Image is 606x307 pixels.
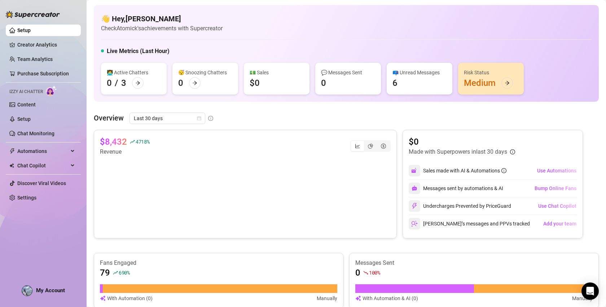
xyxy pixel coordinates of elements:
[317,294,337,302] article: Manually
[411,203,418,209] img: svg%3e
[392,69,447,76] div: 📪 Unread Messages
[409,218,530,229] div: [PERSON_NAME]’s messages and PPVs tracked
[17,195,36,201] a: Settings
[136,138,150,145] span: 4718 %
[17,102,36,108] a: Content
[36,287,65,294] span: My Account
[17,131,54,136] a: Chat Monitoring
[107,69,161,76] div: 👩‍💻 Active Chatters
[363,294,418,302] article: With Automation & AI (0)
[94,113,124,123] article: Overview
[505,80,510,85] span: arrow-right
[355,144,360,149] span: line-chart
[250,69,304,76] div: 💵 Sales
[412,185,417,191] img: svg%3e
[537,165,577,176] button: Use Automations
[350,140,391,152] div: segmented control
[17,180,66,186] a: Discover Viral Videos
[100,136,127,148] article: $8,432
[192,80,197,85] span: arrow-right
[369,269,380,276] span: 100 %
[22,286,32,296] img: ACg8ocJOQ7_k7cEzzcYbQqW7qK07atD7nT6s5yPkeEyiLoJ3LLJH8Oa1=s96-c
[17,116,31,122] a: Setup
[100,259,337,267] article: Fans Engaged
[208,116,213,121] span: info-circle
[411,220,418,227] img: svg%3e
[363,270,368,275] span: fall
[538,200,577,212] button: Use Chat Copilot
[119,269,130,276] span: 690 %
[135,80,140,85] span: arrow-right
[409,183,503,194] div: Messages sent by automations & AI
[392,77,398,89] div: 6
[100,148,150,156] article: Revenue
[9,88,43,95] span: Izzy AI Chatter
[134,113,201,124] span: Last 30 days
[130,139,135,144] span: rise
[543,218,577,229] button: Add your team
[572,294,593,302] article: Manually
[423,167,506,175] div: Sales made with AI & Automations
[100,267,110,279] article: 79
[321,69,375,76] div: 💬 Messages Sent
[535,185,576,191] span: Bump Online Fans
[543,221,576,227] span: Add your team
[355,259,593,267] article: Messages Sent
[178,77,183,89] div: 0
[409,148,507,156] article: Made with Superpowers in last 30 days
[17,39,75,51] a: Creator Analytics
[197,116,201,120] span: calendar
[17,56,53,62] a: Team Analytics
[100,294,106,302] img: svg%3e
[464,69,518,76] div: Risk Status
[409,136,515,148] article: $0
[321,77,326,89] div: 0
[537,168,576,174] span: Use Automations
[510,149,515,154] span: info-circle
[6,11,60,18] img: logo-BBDzfeDw.svg
[107,77,112,89] div: 0
[581,282,599,300] div: Open Intercom Messenger
[17,27,31,33] a: Setup
[355,294,361,302] img: svg%3e
[107,294,153,302] article: With Automation (0)
[46,85,57,96] img: AI Chatter
[538,203,576,209] span: Use Chat Copilot
[17,71,69,76] a: Purchase Subscription
[101,14,223,24] h4: 👋 Hey, [PERSON_NAME]
[101,24,223,33] article: Check Atomick's achievements with Supercreator
[381,144,386,149] span: dollar-circle
[113,270,118,275] span: rise
[368,144,373,149] span: pie-chart
[17,160,69,171] span: Chat Copilot
[9,163,14,168] img: Chat Copilot
[501,168,506,173] span: info-circle
[9,148,15,154] span: thunderbolt
[178,69,232,76] div: 😴 Snoozing Chatters
[534,183,577,194] button: Bump Online Fans
[409,200,511,212] div: Undercharges Prevented by PriceGuard
[121,77,126,89] div: 3
[17,145,69,157] span: Automations
[411,167,418,174] img: svg%3e
[355,267,360,279] article: 0
[250,77,260,89] div: $0
[107,47,170,56] h5: Live Metrics (Last Hour)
